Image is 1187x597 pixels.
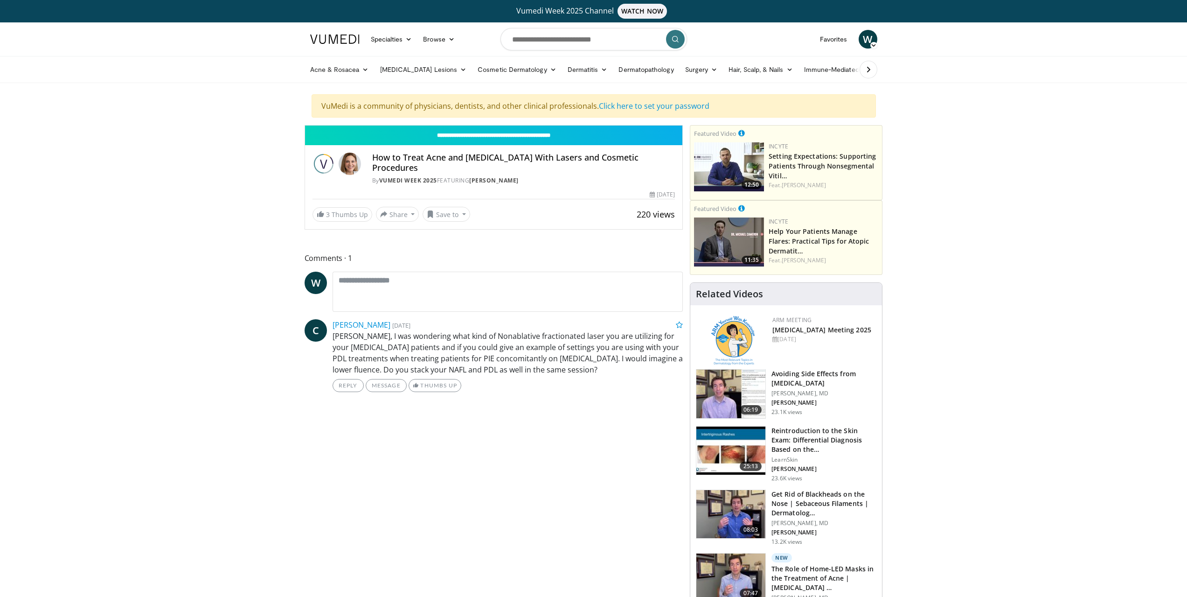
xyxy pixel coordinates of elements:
[650,190,675,199] div: [DATE]
[469,176,519,184] a: [PERSON_NAME]
[392,321,410,330] small: [DATE]
[742,256,762,264] span: 11:35
[769,181,878,190] div: Feat.
[771,399,876,407] p: [PERSON_NAME]
[372,176,675,185] div: By FEATURING
[742,181,762,189] span: 12:50
[798,60,874,79] a: Immune-Mediated
[409,379,461,392] a: Thumbs Up
[782,181,826,189] a: [PERSON_NAME]
[769,142,788,150] a: Incyte
[696,490,876,546] a: 08:03 Get Rid of Blackheads on the Nose | Sebaceous Filaments | Dermatolog… [PERSON_NAME], MD [PE...
[305,252,683,264] span: Comments 1
[310,35,360,44] img: VuMedi Logo
[305,272,327,294] a: W
[769,218,788,225] a: Incyte
[618,4,667,19] span: WATCH NOW
[769,256,878,265] div: Feat.
[696,427,765,475] img: 022c50fb-a848-4cac-a9d8-ea0906b33a1b.150x105_q85_crop-smart_upscale.jpg
[680,60,723,79] a: Surgery
[366,379,407,392] a: Message
[771,490,876,518] h3: Get Rid of Blackheads on the Nose | Sebaceous Filaments | Dermatolog…
[423,207,470,222] button: Save to
[312,4,876,19] a: Vumedi Week 2025 ChannelWATCH NOW
[365,30,418,49] a: Specialties
[326,210,330,219] span: 3
[694,204,736,213] small: Featured Video
[771,564,876,592] h3: The Role of Home-LED Masks in the Treatment of Acne | [MEDICAL_DATA] …
[696,288,763,300] h4: Related Videos
[814,30,853,49] a: Favorites
[312,207,372,222] a: 3 Thumbs Up
[637,209,675,220] span: 220 views
[711,316,755,365] img: 89a28c6a-718a-466f-b4d1-7c1f06d8483b.png.150x105_q85_autocrop_double_scale_upscale_version-0.2.png
[771,426,876,454] h3: Reintroduction to the Skin Exam: Differential Diagnosis Based on the…
[333,320,390,330] a: [PERSON_NAME]
[379,176,437,184] a: Vumedi Week 2025
[472,60,562,79] a: Cosmetic Dermatology
[312,94,876,118] div: VuMedi is a community of physicians, dentists, and other clinical professionals.
[772,316,812,324] a: ARM Meeting
[771,538,802,546] p: 13.2K views
[696,490,765,539] img: 54dc8b42-62c8-44d6-bda4-e2b4e6a7c56d.150x105_q85_crop-smart_upscale.jpg
[500,28,687,50] input: Search topics, interventions
[333,330,683,375] p: [PERSON_NAME], I was wondering what kind of Nonablative fractionated laser you are utilizing for ...
[771,456,876,464] p: LearnSkin
[417,30,460,49] a: Browse
[694,129,736,138] small: Featured Video
[694,218,764,267] a: 11:35
[769,227,869,255] a: Help Your Patients Manage Flares: Practical Tips for Atopic Dermatit…
[312,153,335,175] img: Vumedi Week 2025
[740,405,762,414] span: 06:19
[305,60,375,79] a: Acne & Rosacea
[723,60,798,79] a: Hair, Scalp, & Nails
[771,529,876,536] p: [PERSON_NAME]
[696,369,876,419] a: 06:19 Avoiding Side Effects from [MEDICAL_DATA] [PERSON_NAME], MD [PERSON_NAME] 23.1K views
[772,325,871,334] a: [MEDICAL_DATA] Meeting 2025
[599,101,709,111] a: Click here to set your password
[613,60,679,79] a: Dermatopathology
[333,379,364,392] a: Reply
[771,475,802,482] p: 23.6K views
[694,142,764,191] a: 12:50
[694,218,764,267] img: 601112bd-de26-4187-b266-f7c9c3587f14.png.150x105_q85_crop-smart_upscale.jpg
[771,553,792,562] p: New
[769,152,876,180] a: Setting Expectations: Supporting Patients Through Nonsegmental Vitil…
[562,60,613,79] a: Dermatitis
[772,335,875,344] div: [DATE]
[375,60,472,79] a: [MEDICAL_DATA] Lesions
[696,370,765,418] img: 6f9900f7-f6e7-4fd7-bcbb-2a1dc7b7d476.150x105_q85_crop-smart_upscale.jpg
[372,153,675,173] h4: How to Treat Acne and [MEDICAL_DATA] With Lasers and Cosmetic Procedures
[376,207,419,222] button: Share
[771,465,876,473] p: [PERSON_NAME]
[771,369,876,388] h3: Avoiding Side Effects from [MEDICAL_DATA]
[771,408,802,416] p: 23.1K views
[859,30,877,49] a: W
[771,390,876,397] p: [PERSON_NAME], MD
[305,319,327,342] a: C
[694,142,764,191] img: 98b3b5a8-6d6d-4e32-b979-fd4084b2b3f2.png.150x105_q85_crop-smart_upscale.jpg
[771,520,876,527] p: [PERSON_NAME], MD
[740,525,762,534] span: 08:03
[740,462,762,471] span: 25:13
[782,256,826,264] a: [PERSON_NAME]
[339,153,361,175] img: Avatar
[696,426,876,482] a: 25:13 Reintroduction to the Skin Exam: Differential Diagnosis Based on the… LearnSkin [PERSON_NAM...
